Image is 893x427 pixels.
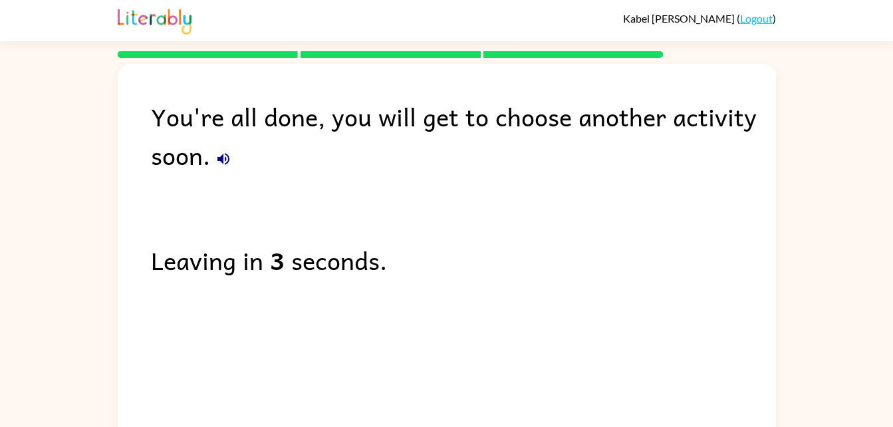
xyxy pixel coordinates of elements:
div: Leaving in seconds. [151,241,776,279]
div: ( ) [623,12,776,25]
div: You're all done, you will get to choose another activity soon. [151,97,776,174]
img: Literably [118,5,191,35]
span: Kabel [PERSON_NAME] [623,12,737,25]
a: Logout [740,12,773,25]
b: 3 [270,241,285,279]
